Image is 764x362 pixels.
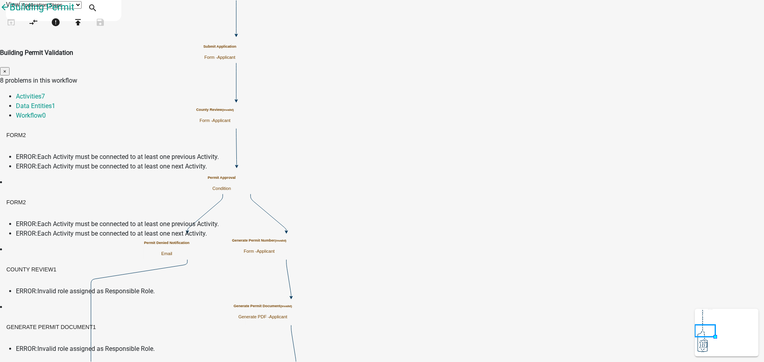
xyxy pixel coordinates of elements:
span: Each Activity must be connected to at least one previous Activity. [37,220,219,228]
i: publish [73,17,83,29]
span: × [3,68,6,74]
i: error [51,17,60,29]
span: Each Activity must be connected to at least one next Activity. [37,163,207,170]
button: 8 problems in this workflow [45,14,67,31]
span: ERROR: [16,345,37,352]
span: Each Activity must be connected to at least one previous Activity. [37,153,219,161]
a: Activities [16,93,45,100]
i: open_in_browser [6,17,16,29]
a: Data Entities [16,102,55,110]
span: 2 [23,199,26,205]
span: 7 [41,93,45,100]
button: Auto Layout [22,14,45,31]
i: save [95,17,105,29]
span: 1 [52,102,55,110]
span: Invalid role assigned as Responsible Role. [37,345,155,352]
span: 1 [93,323,96,330]
span: Invalid role assigned as Responsible Role. [37,287,155,295]
span: Each Activity must be connected to at least one next Activity. [37,230,207,237]
button: Save [89,14,111,31]
span: ERROR: [16,163,37,170]
span: ERROR: [16,220,37,228]
span: 1 [53,266,57,273]
i: compare_arrows [29,17,38,29]
span: 2 [23,132,26,138]
span: 0 [42,112,46,119]
button: Publish [67,14,89,31]
a: Workflow [16,112,46,119]
span: ERROR: [16,230,37,237]
span: ERROR: [16,153,37,161]
span: ERROR: [16,287,37,295]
